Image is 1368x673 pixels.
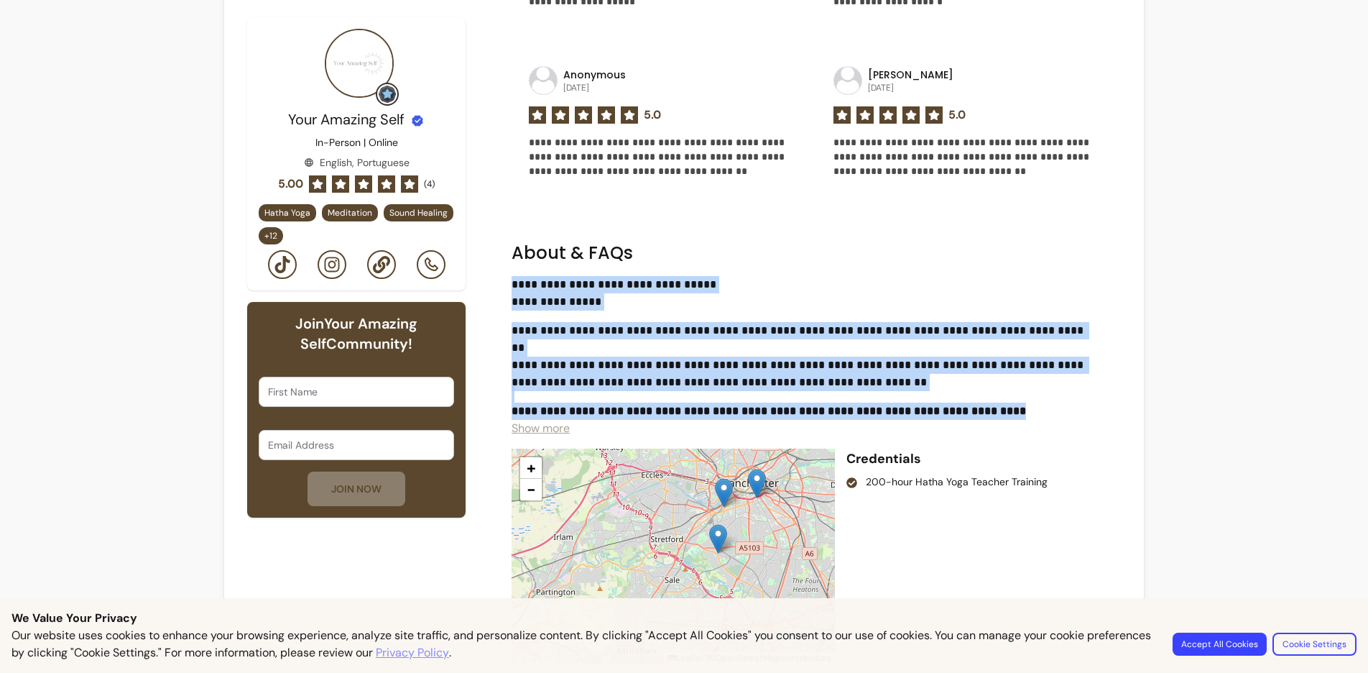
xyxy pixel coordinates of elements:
p: Credentials [846,449,1098,469]
span: 5.00 [278,175,303,193]
img: avatar [530,67,557,94]
span: + 12 [262,230,280,242]
p: Anonymous [563,68,626,82]
h6: Join Your Amazing Self Community! [259,313,454,354]
a: Privacy Policy [376,644,449,661]
span: ( 4 ) [424,178,435,190]
p: In-Person | Online [315,135,398,150]
a: Zoom out [520,479,542,500]
span: 5.0 [644,106,661,124]
span: − [527,479,536,500]
button: Cookie Settings [1272,633,1357,656]
p: [DATE] [563,82,626,93]
div: English, Portuguese [304,155,410,170]
img: Your Amazing Self [709,524,727,554]
h2: About & FAQs [512,242,1109,265]
span: + [527,457,536,478]
img: Provider image [325,29,394,98]
span: 5.0 [948,106,966,124]
li: 200-hour Hatha Yoga Teacher Training [846,475,1098,489]
span: Hatha Yoga [264,207,310,219]
p: Our website uses cookies to enhance your browsing experience, analyze site traffic, and personali... [11,627,1155,661]
img: avatar [834,67,861,94]
img: Your Amazing Self [748,469,766,498]
p: [DATE] [868,82,953,93]
span: Your Amazing Self [288,110,405,129]
input: Email Address [268,438,445,452]
img: Grow [379,86,396,103]
button: Accept All Cookies [1173,633,1267,656]
p: [PERSON_NAME] [868,68,953,82]
img: Your Amazing Self [715,478,733,508]
span: Meditation [328,207,372,219]
a: Zoom in [520,457,542,479]
span: Sound Healing [389,207,448,219]
p: We Value Your Privacy [11,610,1357,627]
span: Show more [512,421,570,436]
input: First Name [268,385,445,399]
